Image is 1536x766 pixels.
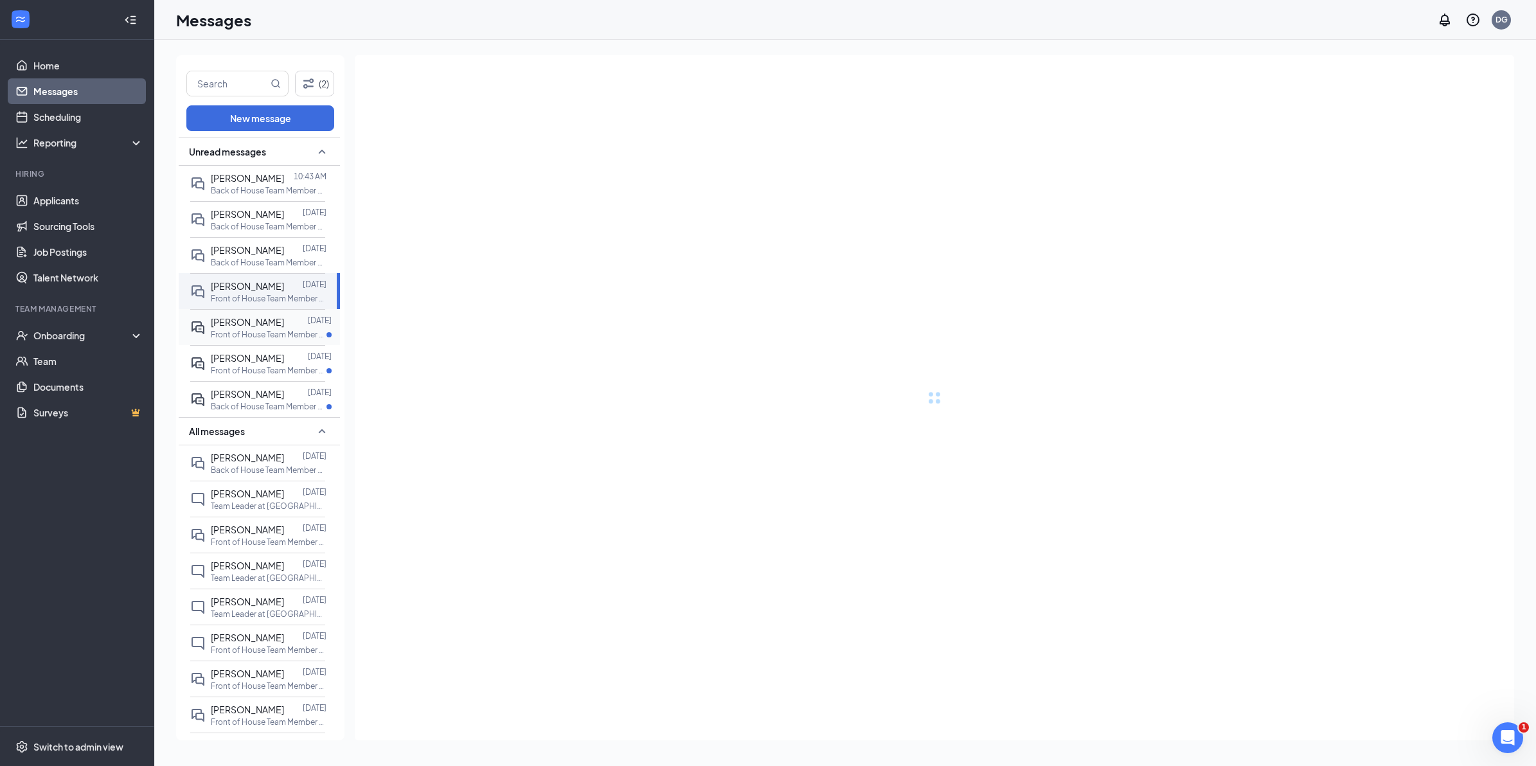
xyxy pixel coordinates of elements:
svg: DoubleChat [190,212,206,227]
a: Job Postings [33,239,143,265]
a: Documents [33,374,143,400]
p: Front of House Team Member at [GEOGRAPHIC_DATA]. & [GEOGRAPHIC_DATA] [211,537,326,548]
svg: DoubleChat [190,456,206,471]
div: Reporting [33,136,144,149]
span: [PERSON_NAME] [211,316,284,328]
svg: ActiveDoubleChat [190,320,206,335]
a: Talent Network [33,265,143,290]
svg: SmallChevronUp [314,423,330,439]
button: Filter (2) [295,71,334,96]
span: [PERSON_NAME] [211,560,284,571]
svg: ChatInactive [190,636,206,651]
a: Team [33,348,143,374]
span: [PERSON_NAME] [211,524,284,535]
p: [DATE] [303,207,326,218]
span: [PERSON_NAME] [211,280,284,292]
p: Team Leader at [GEOGRAPHIC_DATA]. & [GEOGRAPHIC_DATA] [211,501,326,512]
p: [DATE] [303,630,326,641]
span: [PERSON_NAME] [211,388,284,400]
svg: Filter [301,76,316,91]
svg: QuestionInfo [1465,12,1481,28]
svg: ChatInactive [190,564,206,579]
p: [DATE] [308,315,332,326]
div: Hiring [15,168,141,179]
svg: ChatInactive [190,600,206,615]
svg: DoubleChat [190,248,206,263]
span: [PERSON_NAME] [211,740,284,751]
a: Applicants [33,188,143,213]
p: [DATE] [303,486,326,497]
a: Scheduling [33,104,143,130]
p: Back of House Team Member at [GEOGRAPHIC_DATA]. & [GEOGRAPHIC_DATA] [211,221,326,232]
div: DG [1496,14,1508,25]
p: Team Leader at [GEOGRAPHIC_DATA]. & [GEOGRAPHIC_DATA] [211,573,326,583]
svg: Settings [15,740,28,753]
svg: SmallChevronUp [314,144,330,159]
svg: DoubleChat [190,528,206,543]
svg: MagnifyingGlass [271,78,281,89]
p: Back of House Team Member at [GEOGRAPHIC_DATA]. & [GEOGRAPHIC_DATA] [211,401,326,412]
svg: Analysis [15,136,28,149]
p: [DATE] [303,558,326,569]
p: Front of House Team Member at [GEOGRAPHIC_DATA]. & [GEOGRAPHIC_DATA] [211,681,326,691]
p: 10:43 AM [294,171,326,182]
svg: WorkstreamLogo [14,13,27,26]
input: Search [187,71,268,96]
p: Front of House Team Member at [GEOGRAPHIC_DATA]. & [GEOGRAPHIC_DATA] [211,329,326,340]
svg: Collapse [124,13,137,26]
p: [DATE] [308,387,332,398]
p: [DATE] [303,666,326,677]
span: [PERSON_NAME] [211,452,284,463]
svg: ActiveDoubleChat [190,356,206,371]
svg: ChatInactive [190,492,206,507]
p: Front of House Team Member at [GEOGRAPHIC_DATA]. & [GEOGRAPHIC_DATA] [211,717,326,727]
p: [DATE] [303,522,326,533]
p: [DATE] [303,450,326,461]
a: Sourcing Tools [33,213,143,239]
h1: Messages [176,9,251,31]
svg: DoubleChat [190,176,206,191]
span: [PERSON_NAME] [211,596,284,607]
button: New message [186,105,334,131]
p: Front of House Team Member at [GEOGRAPHIC_DATA]. & [GEOGRAPHIC_DATA] [211,293,326,304]
span: [PERSON_NAME] [211,352,284,364]
p: [DATE] [303,243,326,254]
p: Back of House Team Member at [GEOGRAPHIC_DATA]. & [GEOGRAPHIC_DATA] [211,185,326,196]
a: SurveysCrown [33,400,143,425]
p: Front of House Team Member at [GEOGRAPHIC_DATA]. & [GEOGRAPHIC_DATA] [211,645,326,655]
span: [PERSON_NAME] [211,488,284,499]
span: [PERSON_NAME] [211,244,284,256]
div: Team Management [15,303,141,314]
svg: DoubleChat [190,672,206,687]
p: [DATE] [308,351,332,362]
span: [PERSON_NAME] [211,208,284,220]
svg: Notifications [1437,12,1452,28]
svg: ActiveDoubleChat [190,392,206,407]
span: [PERSON_NAME] [211,704,284,715]
svg: UserCheck [15,329,28,342]
span: All messages [189,425,245,438]
p: [DATE] [303,702,326,713]
p: Front of House Team Member at [GEOGRAPHIC_DATA]. & [GEOGRAPHIC_DATA] [211,365,326,376]
p: [DATE] [303,738,326,749]
svg: DoubleChat [190,708,206,723]
p: [DATE] [303,594,326,605]
div: Onboarding [33,329,132,342]
a: Messages [33,78,143,104]
svg: DoubleChat [190,284,206,299]
span: [PERSON_NAME] [211,632,284,643]
span: [PERSON_NAME] [211,668,284,679]
div: Switch to admin view [33,740,123,753]
p: [DATE] [303,279,326,290]
span: 1 [1519,722,1529,733]
p: Back of House Team Member at [GEOGRAPHIC_DATA]. & [GEOGRAPHIC_DATA] [211,257,326,268]
p: Team Leader at [GEOGRAPHIC_DATA]. & [GEOGRAPHIC_DATA] [211,609,326,619]
iframe: Intercom live chat [1492,722,1523,753]
a: Home [33,53,143,78]
span: Unread messages [189,145,266,158]
p: Back of House Team Member at [GEOGRAPHIC_DATA]. & [GEOGRAPHIC_DATA] [211,465,326,476]
span: [PERSON_NAME] [211,172,284,184]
